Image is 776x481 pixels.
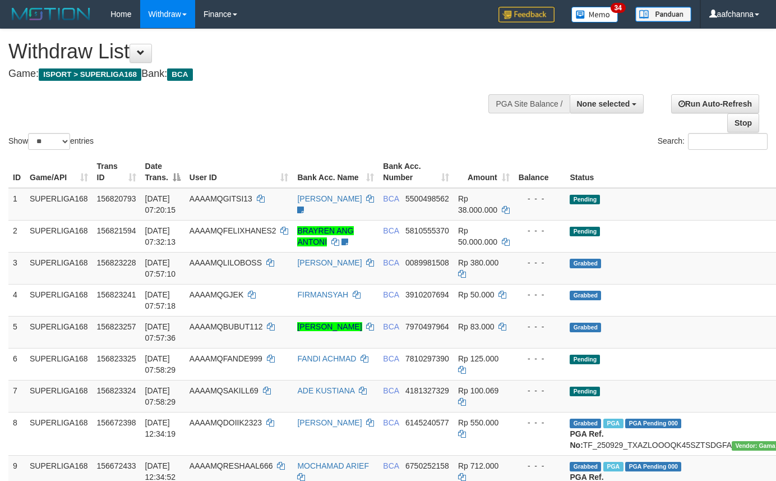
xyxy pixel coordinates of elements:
span: Grabbed [570,419,601,428]
span: BCA [383,461,399,470]
input: Search: [688,133,768,150]
span: BCA [383,290,399,299]
div: - - - [519,225,561,236]
th: Date Trans.: activate to sort column descending [141,156,185,188]
span: 156672433 [97,461,136,470]
span: [DATE] 07:57:10 [145,258,176,278]
span: AAAAMQDOIIK2323 [190,418,262,427]
div: - - - [519,321,561,332]
span: Copy 7970497964 to clipboard [405,322,449,331]
th: Bank Acc. Name: activate to sort column ascending [293,156,378,188]
a: FIRMANSYAH [297,290,348,299]
th: Game/API: activate to sort column ascending [25,156,93,188]
span: Rp 50.000.000 [458,226,497,246]
span: AAAAMQFANDE999 [190,354,262,363]
span: [DATE] 12:34:19 [145,418,176,438]
span: Grabbed [570,462,601,471]
span: Rp 550.000 [458,418,498,427]
h1: Withdraw List [8,40,506,63]
span: None selected [577,99,630,108]
span: [DATE] 07:57:18 [145,290,176,310]
td: SUPERLIGA168 [25,380,93,412]
span: 156823228 [97,258,136,267]
span: BCA [383,258,399,267]
span: Copy 3910207694 to clipboard [405,290,449,299]
span: BCA [383,322,399,331]
img: Button%20Memo.svg [571,7,618,22]
td: 3 [8,252,25,284]
td: SUPERLIGA168 [25,284,93,316]
div: - - - [519,417,561,428]
span: Pending [570,387,600,396]
span: BCA [167,68,192,81]
img: MOTION_logo.png [8,6,94,22]
a: Stop [727,113,759,132]
span: Pending [570,195,600,204]
td: 1 [8,188,25,221]
div: - - - [519,460,561,471]
span: Rp 50.000 [458,290,495,299]
span: Rp 380.000 [458,258,498,267]
span: AAAAMQRESHAAL666 [190,461,273,470]
span: 156821594 [97,226,136,235]
span: Grabbed [570,291,601,300]
a: MOCHAMAD ARIEF [297,461,369,470]
span: PGA Pending [625,462,681,471]
td: 4 [8,284,25,316]
div: - - - [519,257,561,268]
a: FANDI ACHMAD [297,354,356,363]
div: PGA Site Balance / [488,94,569,113]
h4: Game: Bank: [8,68,506,80]
span: 156823257 [97,322,136,331]
span: Copy 6145240577 to clipboard [405,418,449,427]
span: 156672398 [97,418,136,427]
span: Grabbed [570,259,601,268]
th: Amount: activate to sort column ascending [454,156,514,188]
div: - - - [519,193,561,204]
span: BCA [383,418,399,427]
span: Copy 5500498562 to clipboard [405,194,449,203]
label: Show entries [8,133,94,150]
td: 8 [8,412,25,455]
span: PGA Pending [625,419,681,428]
span: Rp 83.000 [458,322,495,331]
td: SUPERLIGA168 [25,316,93,348]
span: AAAAMQFELIXHANES2 [190,226,276,235]
span: Copy 5810555370 to clipboard [405,226,449,235]
span: AAAAMQGITSI13 [190,194,252,203]
img: Feedback.jpg [498,7,555,22]
td: 6 [8,348,25,380]
span: BCA [383,354,399,363]
span: [DATE] 07:58:29 [145,354,176,374]
a: ADE KUSTIANA [297,386,354,395]
td: SUPERLIGA168 [25,220,93,252]
td: SUPERLIGA168 [25,252,93,284]
span: 156823324 [97,386,136,395]
span: Copy 0089981508 to clipboard [405,258,449,267]
div: - - - [519,353,561,364]
td: 5 [8,316,25,348]
img: panduan.png [635,7,691,22]
a: [PERSON_NAME] [297,194,362,203]
a: Run Auto-Refresh [671,94,759,113]
th: ID [8,156,25,188]
span: Copy 4181327329 to clipboard [405,386,449,395]
span: BCA [383,194,399,203]
select: Showentries [28,133,70,150]
span: BCA [383,226,399,235]
span: 156823241 [97,290,136,299]
span: Rp 712.000 [458,461,498,470]
a: BRAYREN ANG ANTONI [297,226,353,246]
td: 2 [8,220,25,252]
span: AAAAMQGJEK [190,290,243,299]
span: AAAAMQLILOBOSS [190,258,262,267]
span: [DATE] 07:32:13 [145,226,176,246]
span: Pending [570,355,600,364]
span: ISPORT > SUPERLIGA168 [39,68,141,81]
th: Bank Acc. Number: activate to sort column ascending [378,156,454,188]
button: None selected [570,94,644,113]
span: AAAAMQBUBUT112 [190,322,263,331]
span: 34 [611,3,626,13]
span: [DATE] 07:58:29 [145,386,176,406]
th: Balance [514,156,566,188]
